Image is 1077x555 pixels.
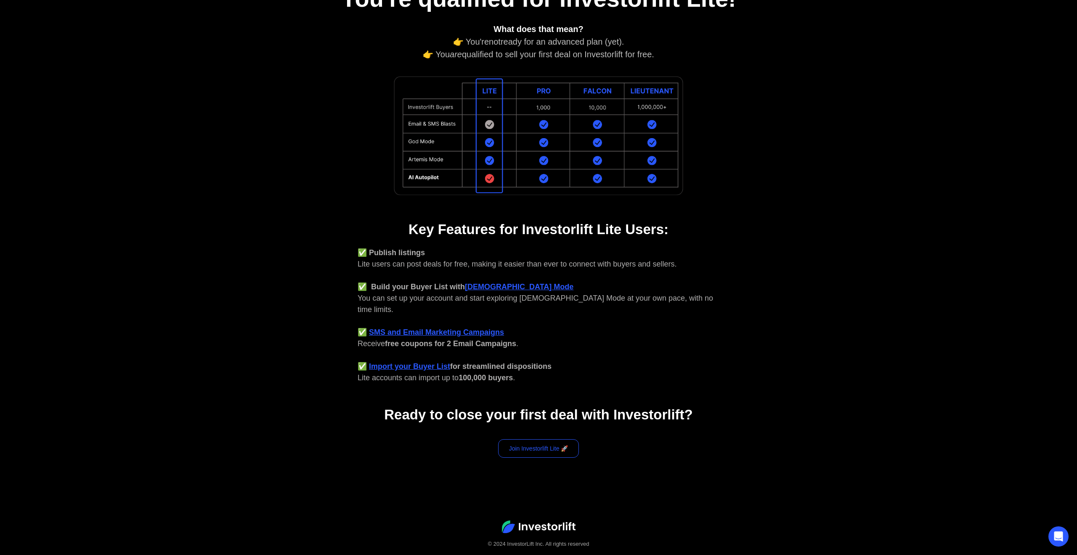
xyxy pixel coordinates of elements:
[358,362,367,371] strong: ✅
[369,362,450,371] a: Import your Buyer List
[465,283,573,291] a: [DEMOGRAPHIC_DATA] Mode
[358,247,719,384] div: Lite users can post deals for free, making it easier than ever to connect with buyers and sellers...
[358,23,719,61] div: 👉 You're ready for an advanced plan (yet). 👉 You qualified to sell your first deal on Investorlif...
[369,328,504,336] a: SMS and Email Marketing Campaigns
[450,50,462,59] em: are
[459,374,513,382] strong: 100,000 buyers
[358,283,465,291] strong: ✅ Build your Buyer List with
[493,24,583,34] strong: What does that mean?
[385,339,516,348] strong: free coupons for 2 Email Campaigns
[1048,526,1069,547] div: Open Intercom Messenger
[358,328,367,336] strong: ✅
[409,221,668,237] strong: Key Features for Investorlift Lite Users:
[498,439,579,458] a: Join Investorlift Lite 🚀
[17,540,1060,548] div: © 2024 InvestorLift Inc. All rights reserved
[384,407,692,422] strong: Ready to close your first deal with Investorlift?
[450,362,552,371] strong: for streamlined dispositions
[489,37,501,46] em: not
[358,248,425,257] strong: ✅ Publish listings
